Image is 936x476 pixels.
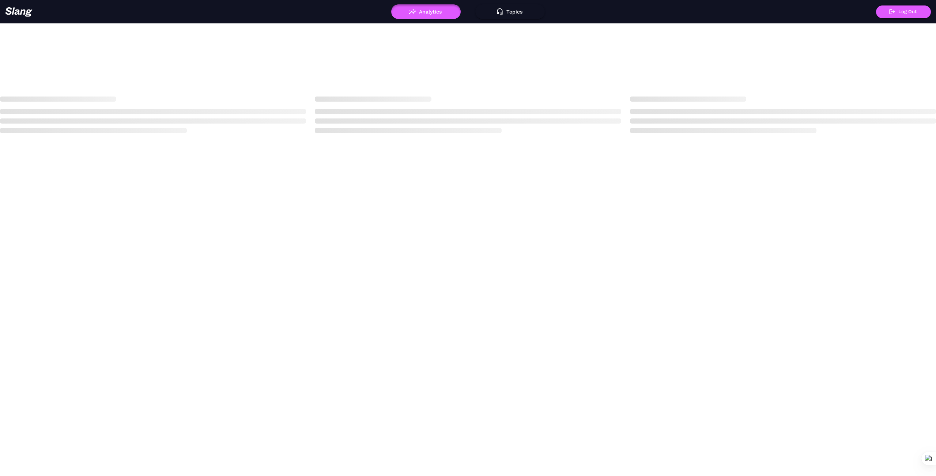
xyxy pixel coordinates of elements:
a: Analytics [391,9,461,14]
button: Analytics [391,4,461,19]
button: Topics [475,4,545,19]
button: Log Out [876,5,931,18]
img: 623511267c55cb56e2f2a487_logo2.png [5,7,33,17]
